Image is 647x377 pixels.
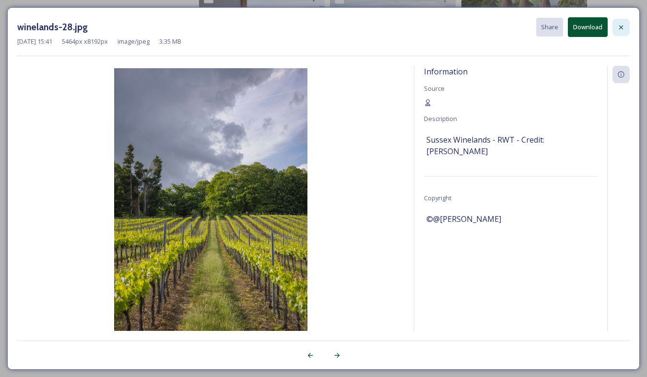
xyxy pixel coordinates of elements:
[17,20,88,34] h3: winelands-28.jpg
[568,17,608,37] button: Download
[426,213,501,225] span: ©@[PERSON_NAME]
[426,134,595,157] span: Sussex Winelands - RWT - Credit: [PERSON_NAME]
[536,18,563,36] button: Share
[424,66,468,77] span: Information
[159,37,181,46] span: 3.35 MB
[424,84,445,93] span: Source
[118,37,150,46] span: image/jpeg
[62,37,108,46] span: 5464 px x 8192 px
[424,194,451,202] span: Copyright
[17,68,404,359] img: winelands-28.jpg
[17,37,52,46] span: [DATE] 15:41
[424,114,457,123] span: Description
